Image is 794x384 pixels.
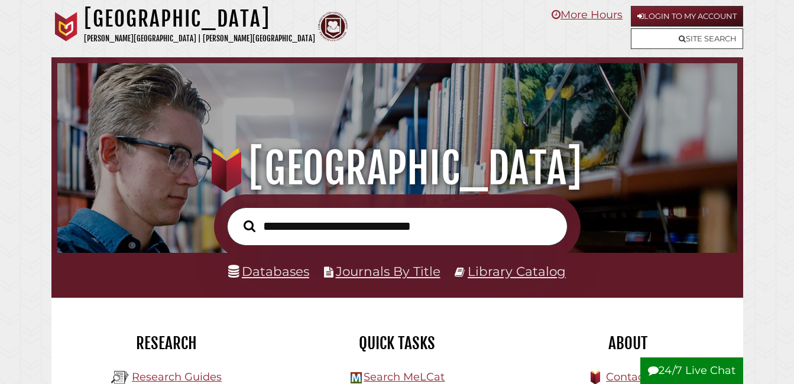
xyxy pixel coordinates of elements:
[606,370,665,383] a: Contact Us
[244,220,255,232] i: Search
[84,6,315,32] h1: [GEOGRAPHIC_DATA]
[351,372,362,383] img: Hekman Library Logo
[364,370,445,383] a: Search MeLCat
[84,32,315,45] p: [PERSON_NAME][GEOGRAPHIC_DATA] | [PERSON_NAME][GEOGRAPHIC_DATA]
[228,263,309,279] a: Databases
[631,6,743,27] a: Login to My Account
[468,263,566,279] a: Library Catalog
[631,28,743,49] a: Site Search
[318,12,348,41] img: Calvin Theological Seminary
[69,142,725,194] h1: [GEOGRAPHIC_DATA]
[521,333,734,353] h2: About
[132,370,222,383] a: Research Guides
[60,333,273,353] h2: Research
[291,333,504,353] h2: Quick Tasks
[336,263,440,279] a: Journals By Title
[51,12,81,41] img: Calvin University
[238,217,261,235] button: Search
[552,8,623,21] a: More Hours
